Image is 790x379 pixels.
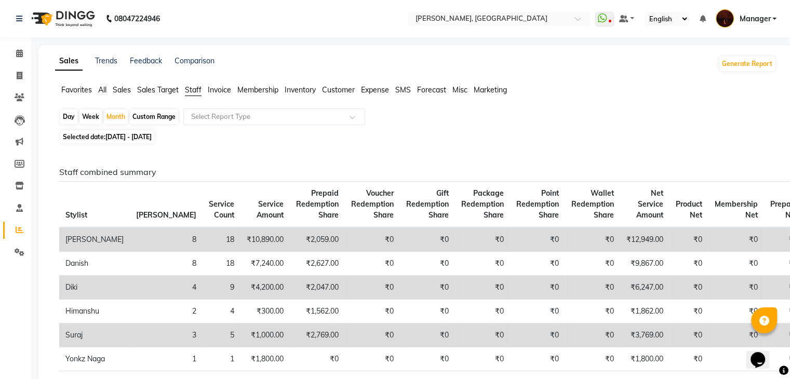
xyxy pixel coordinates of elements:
td: ₹0 [670,323,708,347]
td: ₹0 [345,227,400,252]
span: All [98,85,106,94]
td: ₹0 [708,252,764,276]
td: 4 [203,300,240,323]
td: Himanshu [59,300,130,323]
td: ₹0 [455,347,510,371]
td: [PERSON_NAME] [59,227,130,252]
td: 4 [130,276,203,300]
td: ₹0 [670,252,708,276]
span: Wallet Redemption Share [571,188,614,220]
span: Staff [185,85,202,94]
span: Misc [452,85,467,94]
td: 2 [130,300,203,323]
span: Voucher Redemption Share [351,188,394,220]
td: ₹0 [565,300,620,323]
td: ₹1,000.00 [240,323,290,347]
span: Prepaid Redemption Share [296,188,339,220]
span: Membership [237,85,278,94]
span: Invoice [208,85,231,94]
td: ₹12,949.00 [620,227,670,252]
td: ₹0 [708,300,764,323]
h6: Staff combined summary [59,167,768,177]
td: 18 [203,252,240,276]
td: ₹1,800.00 [240,347,290,371]
td: ₹0 [345,347,400,371]
span: [PERSON_NAME] [136,210,196,220]
span: Stylist [65,210,87,220]
td: 1 [130,347,203,371]
td: ₹0 [345,276,400,300]
td: Suraj [59,323,130,347]
td: ₹0 [565,252,620,276]
img: logo [26,4,98,33]
span: Selected date: [60,130,154,143]
span: Sales Target [137,85,179,94]
td: ₹0 [510,227,565,252]
div: Day [60,110,77,124]
span: Marketing [474,85,507,94]
td: ₹0 [455,300,510,323]
td: ₹3,769.00 [620,323,670,347]
td: ₹0 [510,323,565,347]
td: ₹0 [455,252,510,276]
td: 18 [203,227,240,252]
span: Sales [113,85,131,94]
span: Package Redemption Share [461,188,504,220]
span: Inventory [285,85,316,94]
td: ₹0 [670,276,708,300]
span: Manager [739,13,770,24]
a: Trends [95,56,117,65]
td: ₹2,627.00 [290,252,345,276]
td: ₹0 [565,323,620,347]
td: ₹0 [708,227,764,252]
div: Custom Range [130,110,178,124]
td: ₹0 [290,347,345,371]
td: ₹2,769.00 [290,323,345,347]
td: ₹0 [400,252,455,276]
td: ₹0 [670,300,708,323]
td: ₹9,867.00 [620,252,670,276]
a: Sales [55,52,83,71]
button: Generate Report [719,57,775,71]
span: Point Redemption Share [516,188,559,220]
td: ₹0 [345,323,400,347]
a: Comparison [175,56,215,65]
span: SMS [395,85,411,94]
span: Net Service Amount [636,188,663,220]
td: ₹2,059.00 [290,227,345,252]
td: ₹1,800.00 [620,347,670,371]
td: ₹0 [345,300,400,323]
td: ₹10,890.00 [240,227,290,252]
td: ₹0 [565,276,620,300]
td: ₹7,240.00 [240,252,290,276]
td: Yonkz Naga [59,347,130,371]
td: ₹0 [455,323,510,347]
span: Favorites [61,85,92,94]
td: ₹0 [510,276,565,300]
td: ₹6,247.00 [620,276,670,300]
span: [DATE] - [DATE] [105,133,152,141]
span: Membership Net [715,199,758,220]
span: Forecast [417,85,446,94]
td: Diki [59,276,130,300]
td: ₹0 [510,300,565,323]
td: Danish [59,252,130,276]
a: Feedback [130,56,162,65]
td: ₹300.00 [240,300,290,323]
td: 9 [203,276,240,300]
td: ₹2,047.00 [290,276,345,300]
td: ₹0 [565,227,620,252]
td: 8 [130,252,203,276]
div: Week [79,110,102,124]
td: ₹0 [708,347,764,371]
span: Service Count [209,199,234,220]
td: 8 [130,227,203,252]
td: ₹0 [345,252,400,276]
span: Customer [322,85,355,94]
td: ₹4,200.00 [240,276,290,300]
td: ₹1,862.00 [620,300,670,323]
img: Manager [716,9,734,28]
td: ₹0 [708,323,764,347]
iframe: chat widget [746,337,780,369]
td: ₹0 [400,276,455,300]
